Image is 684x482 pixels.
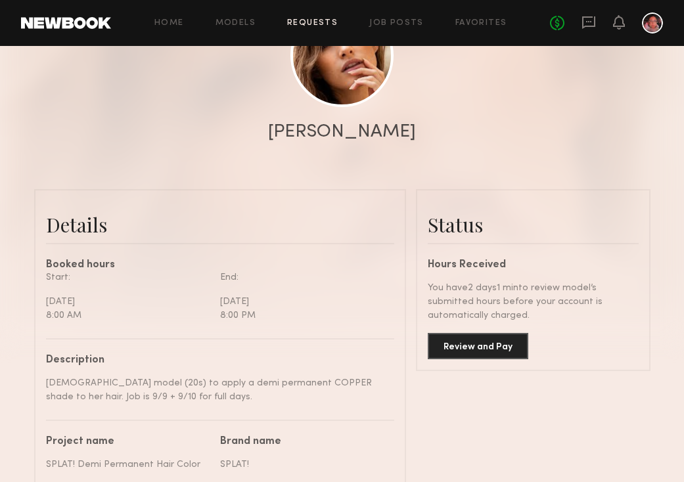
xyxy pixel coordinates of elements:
[220,271,384,284] div: End:
[46,211,394,238] div: Details
[46,355,384,366] div: Description
[220,458,384,471] div: SPLAT!
[46,295,210,309] div: [DATE]
[220,309,384,322] div: 8:00 PM
[268,123,416,141] div: [PERSON_NAME]
[428,260,639,271] div: Hours Received
[46,437,210,447] div: Project name
[220,437,384,447] div: Brand name
[428,333,528,359] button: Review and Pay
[154,19,184,28] a: Home
[46,309,210,322] div: 8:00 AM
[369,19,424,28] a: Job Posts
[220,295,384,309] div: [DATE]
[46,271,210,284] div: Start:
[428,211,639,238] div: Status
[46,458,210,471] div: SPLAT! Demi Permanent Hair Color
[46,376,384,404] div: [DEMOGRAPHIC_DATA] model (20s) to apply a demi permanent COPPER shade to her hair. Job is 9/9 + 9...
[455,19,507,28] a: Favorites
[287,19,338,28] a: Requests
[216,19,256,28] a: Models
[428,281,639,322] div: You have 2 days 1 min to review model’s submitted hours before your account is automatically char...
[46,260,394,271] div: Booked hours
